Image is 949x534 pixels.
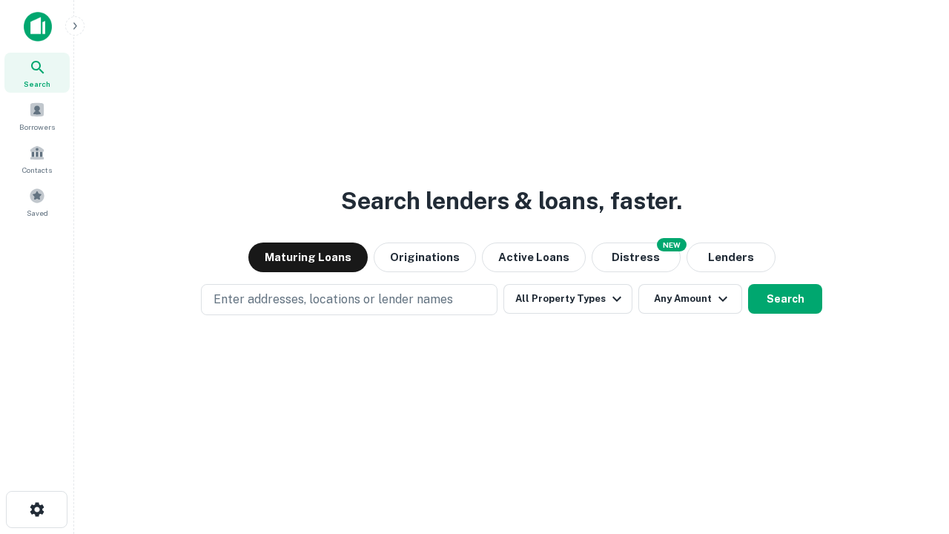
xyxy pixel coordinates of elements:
[27,207,48,219] span: Saved
[201,284,497,315] button: Enter addresses, locations or lender names
[503,284,632,314] button: All Property Types
[4,139,70,179] a: Contacts
[687,243,776,272] button: Lenders
[19,121,55,133] span: Borrowers
[748,284,822,314] button: Search
[4,53,70,93] a: Search
[875,415,949,487] iframe: Chat Widget
[482,243,586,272] button: Active Loans
[374,243,476,272] button: Originations
[24,78,50,90] span: Search
[214,291,453,309] p: Enter addresses, locations or lender names
[638,284,742,314] button: Any Amount
[592,243,681,272] button: Search distressed loans with lien and other non-mortgage details.
[248,243,368,272] button: Maturing Loans
[4,96,70,136] a: Borrowers
[4,182,70,222] a: Saved
[22,164,52,176] span: Contacts
[24,12,52,42] img: capitalize-icon.png
[341,183,682,219] h3: Search lenders & loans, faster.
[657,238,687,251] div: NEW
